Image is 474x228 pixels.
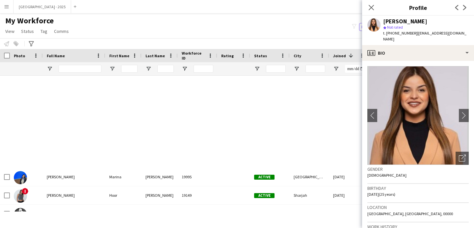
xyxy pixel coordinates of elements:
span: [PERSON_NAME] [47,193,75,198]
img: Hoor Hasan [14,190,27,203]
a: Comms [51,27,71,36]
span: Full Name [47,53,65,58]
span: Status [254,53,267,58]
span: City [294,53,301,58]
input: Full Name Filter Input [59,65,101,73]
button: Open Filter Menu [182,66,188,72]
button: [GEOGRAPHIC_DATA] - 2025 [13,0,71,13]
span: t. [PHONE_NUMBER] [383,31,417,36]
span: Rating [221,53,234,58]
input: First Name Filter Input [121,65,138,73]
div: Hoor [105,186,142,204]
span: View [5,28,14,34]
div: Open photos pop-in [456,152,469,165]
app-action-btn: Advanced filters [27,40,35,48]
div: [PERSON_NAME] [105,205,142,223]
span: Status [21,28,34,34]
span: [PERSON_NAME] [47,174,75,179]
span: Active [254,193,275,198]
div: Marina [105,168,142,186]
div: [DATE] [329,186,369,204]
span: [DEMOGRAPHIC_DATA] [367,173,407,178]
span: Active [254,175,275,180]
input: Joined Filter Input [345,65,365,73]
a: Status [18,27,37,36]
span: My Workforce [5,16,54,26]
span: Last Name [145,53,165,58]
img: Mariana Mosic [14,208,27,221]
input: Last Name Filter Input [157,65,174,73]
div: Sharjah [290,186,329,204]
div: 18231 [178,205,217,223]
img: Crew avatar or photo [367,66,469,165]
button: Open Filter Menu [47,66,53,72]
a: View [3,27,17,36]
button: Open Filter Menu [109,66,115,72]
div: [GEOGRAPHIC_DATA] [290,168,329,186]
button: Open Filter Menu [333,66,339,72]
h3: Profile [362,3,474,12]
div: Mosic [142,205,178,223]
div: [DATE] [329,205,369,223]
div: [GEOGRAPHIC_DATA] [290,205,329,223]
span: First Name [109,53,129,58]
span: Workforce ID [182,51,205,61]
h3: Location [367,204,469,210]
button: Open Filter Menu [294,66,300,72]
span: [GEOGRAPHIC_DATA], [GEOGRAPHIC_DATA], 00000 [367,211,453,216]
a: Tag [38,27,50,36]
input: Workforce ID Filter Input [194,65,213,73]
div: [DATE] [329,168,369,186]
h3: Birthday [367,185,469,191]
div: Bio [362,45,474,61]
span: [DATE] (25 years) [367,192,395,197]
span: Not rated [387,25,403,30]
span: Comms [54,28,69,34]
span: Photo [14,53,25,58]
div: 19995 [178,168,217,186]
div: [PERSON_NAME] [383,18,427,24]
span: Tag [40,28,47,34]
button: Open Filter Menu [254,66,260,72]
div: 19149 [178,186,217,204]
div: [PERSON_NAME] [142,168,178,186]
input: City Filter Input [305,65,325,73]
span: | [EMAIL_ADDRESS][DOMAIN_NAME] [383,31,466,41]
img: Marina Abdelmalak [14,171,27,184]
input: Status Filter Input [266,65,286,73]
h3: Gender [367,166,469,172]
div: [PERSON_NAME] [142,186,178,204]
button: Open Filter Menu [145,66,151,72]
button: Everyone10,490 [359,23,394,31]
span: [PERSON_NAME] [47,211,75,216]
span: Joined [333,53,346,58]
span: ! [22,188,28,194]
